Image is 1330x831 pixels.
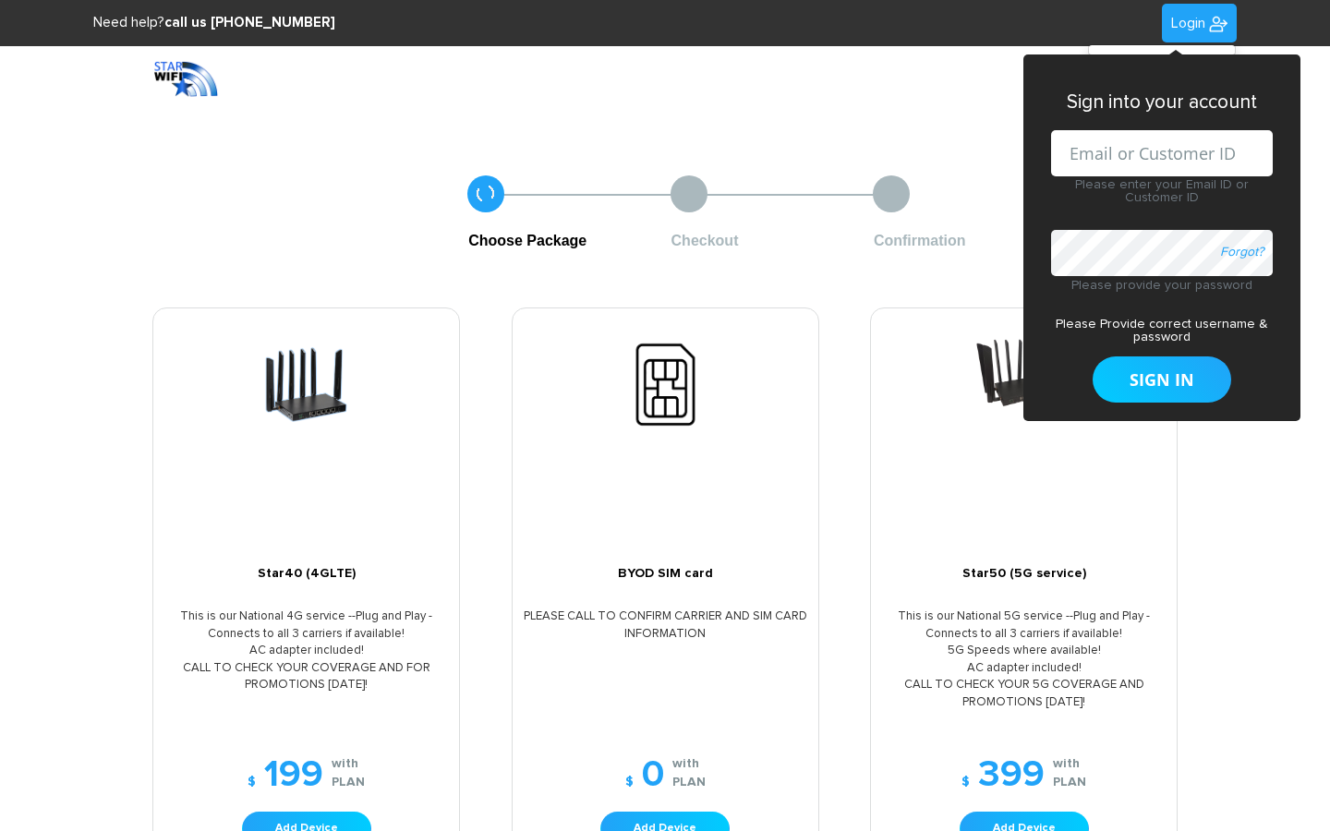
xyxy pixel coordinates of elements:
span: $ [961,776,970,789]
span: $ [625,776,634,789]
span: $ [248,776,256,789]
span: 0 [642,756,664,793]
i: PLAN [332,773,365,791]
span: Login [1171,16,1205,30]
h5: BYOD SIM card [513,567,818,581]
i: with [1053,754,1086,773]
span: 399 [978,756,1045,793]
form: Please Provide correct username & password [1051,130,1273,403]
span: Need help? [93,16,335,30]
span: Confirmation [874,233,966,248]
p: This is our National 5G service --Plug and Play -Connects to all 3 carriers if available! 5G Spee... [871,608,1177,711]
img: StarWifi [1209,15,1227,33]
p: PLEASE CALL TO CONFIRM CARRIER AND SIM CARD INFORMATION [513,608,818,643]
i: PLAN [672,773,706,791]
span: Checkout [671,233,739,248]
span: Choose Package [468,233,586,248]
input: Email or Customer ID [1051,130,1273,176]
a: Forgot? [1220,246,1263,259]
i: with [332,754,365,773]
span: 199 [264,756,323,793]
p: This is our National 4G service --Plug and Play -Connects to all 3 carriers if available! AC adap... [153,608,459,694]
em: Please enter your Email ID or Customer ID [1051,178,1273,204]
h5: Star50 (5G service) [871,567,1177,581]
img: StarWifi [152,60,219,97]
h3: Sign into your account [1051,91,1273,113]
h5: Star40 (4GLTE) [153,567,459,581]
em: Please provide your password [1051,279,1273,292]
i: PLAN [1053,773,1086,791]
button: SIGN IN [1093,356,1231,403]
i: with [672,754,706,773]
strong: call us [PHONE_NUMBER] [164,16,335,30]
